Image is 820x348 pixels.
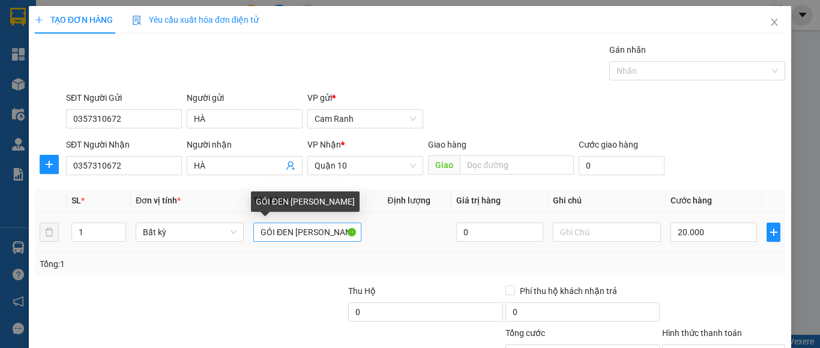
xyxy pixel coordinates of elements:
[307,91,423,104] div: VP gửi
[101,57,165,72] li: (c) 2017
[553,223,661,242] input: Ghi Chú
[758,6,791,40] button: Close
[387,196,430,205] span: Định lượng
[662,328,742,338] label: Hình thức thanh toán
[767,223,780,242] button: plus
[253,223,361,242] input: VD: Bàn, Ghế
[348,286,376,296] span: Thu Hộ
[505,328,545,338] span: Tổng cước
[428,140,466,149] span: Giao hàng
[74,17,119,74] b: Gửi khách hàng
[315,110,416,128] span: Cam Ranh
[40,257,318,271] div: Tổng: 1
[770,17,779,27] span: close
[187,138,303,151] div: Người nhận
[66,138,182,151] div: SĐT Người Nhận
[579,140,638,149] label: Cước giao hàng
[130,15,159,44] img: logo.jpg
[460,155,574,175] input: Dọc đường
[428,155,460,175] span: Giao
[456,196,501,205] span: Giá trị hàng
[767,227,780,237] span: plus
[101,46,165,55] b: [DOMAIN_NAME]
[609,45,646,55] label: Gán nhãn
[187,91,303,104] div: Người gửi
[456,223,543,242] input: 0
[315,157,416,175] span: Quận 10
[548,189,666,212] th: Ghi chú
[515,284,622,298] span: Phí thu hộ khách nhận trả
[66,91,182,104] div: SĐT Người Gửi
[40,155,59,174] button: plus
[671,196,712,205] span: Cước hàng
[132,15,259,25] span: Yêu cầu xuất hóa đơn điện tử
[286,161,295,170] span: user-add
[579,156,665,175] input: Cước giao hàng
[35,16,43,24] span: plus
[15,77,61,155] b: Hòa [GEOGRAPHIC_DATA]
[143,223,237,241] span: Bất kỳ
[40,223,59,242] button: delete
[307,140,341,149] span: VP Nhận
[251,191,360,212] div: GÓI ĐEN [PERSON_NAME]
[35,15,113,25] span: TẠO ĐƠN HÀNG
[136,196,181,205] span: Đơn vị tính
[71,196,81,205] span: SL
[132,16,142,25] img: icon
[40,160,58,169] span: plus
